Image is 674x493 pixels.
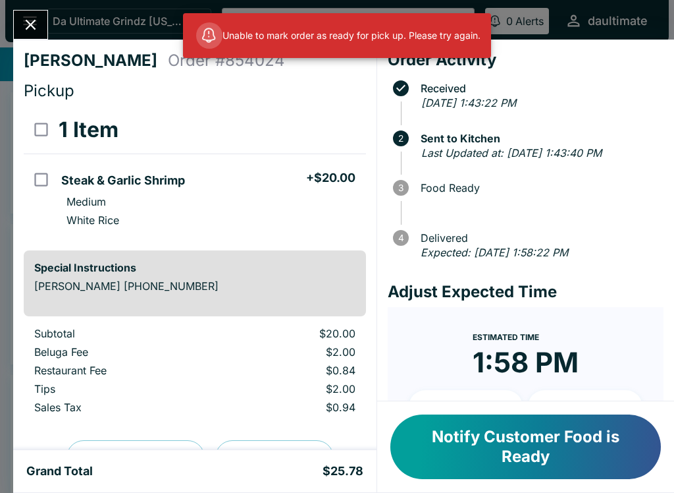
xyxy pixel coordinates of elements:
p: $20.00 [226,327,355,340]
button: + 10 [409,390,523,423]
p: Subtotal [34,327,205,340]
text: 2 [398,133,403,144]
div: Unable to mark order as ready for pick up. Please try again. [196,17,480,54]
button: Print Receipt [215,440,334,475]
p: [PERSON_NAME] [PHONE_NUMBER] [34,279,355,293]
p: Medium [66,195,106,208]
span: Estimated Time [473,332,539,342]
p: $2.00 [226,345,355,359]
p: Restaurant Fee [34,364,205,377]
span: Food Ready [414,182,663,194]
button: + 20 [528,390,642,423]
p: $2.00 [226,382,355,395]
text: 3 [398,183,403,193]
h5: + $20.00 [306,170,355,186]
button: Preview Receipt [66,440,205,475]
h5: Grand Total [26,463,93,479]
span: Delivered [414,232,663,244]
h4: Adjust Expected Time [388,282,663,302]
h6: Special Instructions [34,261,355,274]
span: Received [414,82,663,94]
table: orders table [24,106,366,240]
button: Close [14,11,47,39]
h4: Order Activity [388,50,663,70]
p: $0.94 [226,401,355,414]
p: $0.84 [226,364,355,377]
span: Pickup [24,81,74,100]
em: Last Updated at: [DATE] 1:43:40 PM [421,146,602,159]
em: [DATE] 1:43:22 PM [421,96,516,109]
text: 4 [398,233,403,243]
h4: Order # 854024 [168,51,285,71]
h3: 1 Item [59,117,118,143]
h5: $25.78 [323,463,363,479]
time: 1:58 PM [473,345,579,380]
h4: [PERSON_NAME] [24,51,168,71]
p: Tips [34,382,205,395]
em: Expected: [DATE] 1:58:22 PM [421,246,568,259]
p: White Rice [66,214,119,227]
h5: Steak & Garlic Shrimp [61,173,185,188]
p: Sales Tax [34,401,205,414]
table: orders table [24,327,366,419]
p: Beluga Fee [34,345,205,359]
span: Sent to Kitchen [414,132,663,144]
button: Notify Customer Food is Ready [390,415,661,479]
